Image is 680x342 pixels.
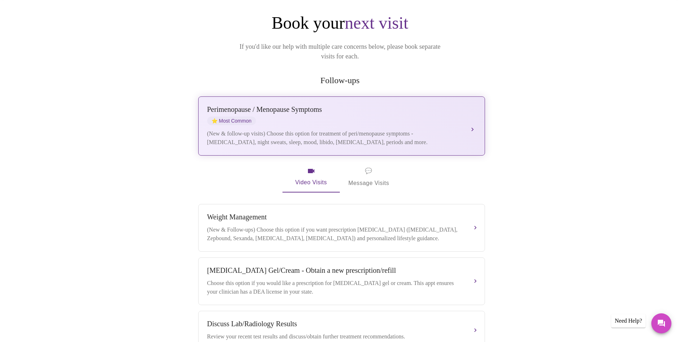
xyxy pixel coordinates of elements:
[651,313,671,333] button: Messages
[291,167,331,187] span: Video Visits
[207,279,462,296] div: Choose this option if you would like a prescription for [MEDICAL_DATA] gel or cream. This appt en...
[207,320,462,328] div: Discuss Lab/Radiology Results
[611,314,646,328] div: Need Help?
[198,96,485,156] button: Perimenopause / Menopause SymptomsstarMost Common(New & follow-up visits) Choose this option for ...
[197,13,484,33] h1: Book your
[348,166,389,188] span: Message Visits
[207,117,256,125] span: Most Common
[198,257,485,305] button: [MEDICAL_DATA] Gel/Cream - Obtain a new prescription/refillChoose this option if you would like a...
[230,42,451,61] p: If you'd like our help with multiple care concerns below, please book separate visits for each.
[198,204,485,252] button: Weight Management(New & Follow-ups) Choose this option if you want prescription [MEDICAL_DATA] ([...
[345,13,408,32] span: next visit
[197,76,484,85] h2: Follow-ups
[207,129,462,147] div: (New & follow-up visits) Choose this option for treatment of peri/menopause symptoms - [MEDICAL_D...
[207,213,462,221] div: Weight Management
[207,266,462,275] div: [MEDICAL_DATA] Gel/Cream - Obtain a new prescription/refill
[365,166,372,176] span: message
[207,332,462,341] div: Review your recent test results and discuss/obtain further treatment recommendations.
[211,118,218,124] span: star
[207,105,462,114] div: Perimenopause / Menopause Symptoms
[207,225,462,243] div: (New & Follow-ups) Choose this option if you want prescription [MEDICAL_DATA] ([MEDICAL_DATA], Ze...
